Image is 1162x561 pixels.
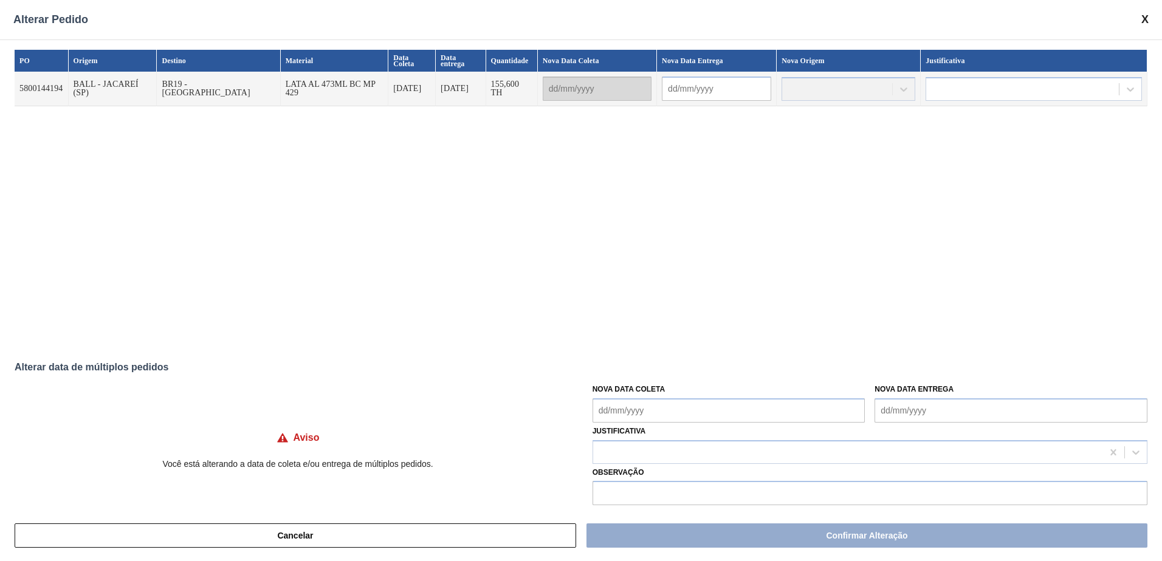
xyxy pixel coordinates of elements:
[157,50,280,72] th: Destino
[157,72,280,106] td: BR19 - [GEOGRAPHIC_DATA]
[921,50,1147,72] th: Justificativa
[593,385,665,393] label: Nova Data Coleta
[777,50,921,72] th: Nova Origem
[15,362,1147,373] div: Alterar data de múltiplos pedidos
[662,76,771,101] input: dd/mm/yyyy
[388,50,436,72] th: Data Coleta
[538,50,657,72] th: Nova Data Coleta
[657,50,777,72] th: Nova Data Entrega
[593,398,865,423] input: dd/mm/yyyy
[486,50,538,72] th: Quantidade
[436,50,486,72] th: Data entrega
[543,76,651,101] input: dd/mm/yyyy
[486,72,538,106] td: 155,600 TH
[15,523,576,548] button: Cancelar
[281,50,389,72] th: Material
[593,464,1147,481] label: Observação
[15,72,69,106] td: 5800144194
[15,50,69,72] th: PO
[15,459,581,469] p: Você está alterando a data de coleta e/ou entrega de múltiplos pedidos.
[281,72,389,106] td: LATA AL 473ML BC MP 429
[593,427,646,435] label: Justificativa
[436,72,486,106] td: [DATE]
[388,72,436,106] td: [DATE]
[294,432,320,443] h4: Aviso
[69,72,157,106] td: BALL - JACAREÍ (SP)
[875,398,1147,423] input: dd/mm/yyyy
[875,385,954,393] label: Nova Data Entrega
[69,50,157,72] th: Origem
[13,13,88,26] span: Alterar Pedido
